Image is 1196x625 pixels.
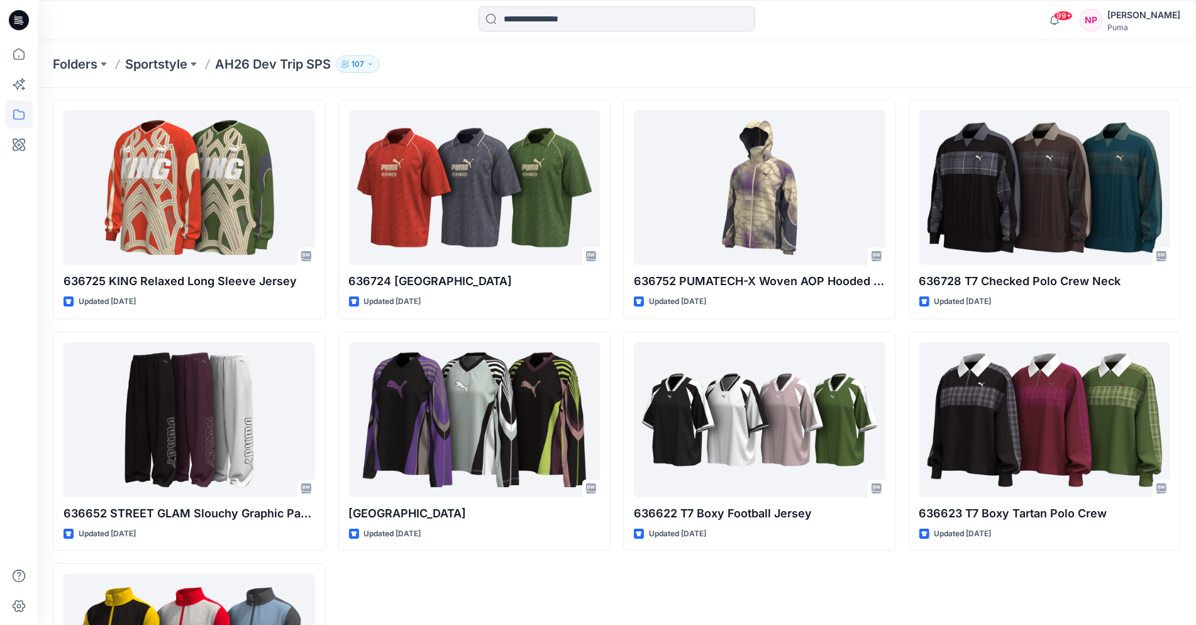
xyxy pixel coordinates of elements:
[125,55,187,73] a: Sportstyle
[934,527,992,541] p: Updated [DATE]
[53,55,97,73] a: Folders
[364,295,421,308] p: Updated [DATE]
[934,295,992,308] p: Updated [DATE]
[919,505,1171,522] p: 636623 T7 Boxy Tartan Polo Crew
[336,55,380,73] button: 107
[215,55,331,73] p: AH26 Dev Trip SPS
[349,110,601,265] a: 636724 KING Boxy Jersey
[64,342,315,497] a: 636652 STREET GLAM Slouchy Graphic Pants FL
[919,273,1171,290] p: 636728 T7 Checked Polo Crew Neck
[634,342,885,497] a: 636622 T7 Boxy Football Jersey
[349,505,601,522] p: [GEOGRAPHIC_DATA]
[649,295,706,308] p: Updated [DATE]
[919,342,1171,497] a: 636623 T7 Boxy Tartan Polo Crew
[1054,11,1073,21] span: 99+
[1107,23,1180,32] div: Puma
[79,295,136,308] p: Updated [DATE]
[64,273,315,290] p: 636725 KING Relaxed Long Sleeve Jersey
[919,110,1171,265] a: 636728 T7 Checked Polo Crew Neck
[1107,8,1180,23] div: [PERSON_NAME]
[649,527,706,541] p: Updated [DATE]
[634,505,885,522] p: 636622 T7 Boxy Football Jersey
[634,110,885,265] a: 636752 PUMATECH-X Woven AOP Hooded Track Jacket
[634,273,885,290] p: 636752 PUMATECH-X Woven AOP Hooded Track Jacket
[64,110,315,265] a: 636725 KING Relaxed Long Sleeve Jersey
[64,505,315,522] p: 636652 STREET GLAM Slouchy Graphic Pants FL
[352,57,364,71] p: 107
[349,342,601,497] a: 636650 STREET GLAM Boxy Studded Jersey
[349,273,601,290] p: 636724 [GEOGRAPHIC_DATA]
[1080,9,1102,31] div: NP
[79,527,136,541] p: Updated [DATE]
[364,527,421,541] p: Updated [DATE]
